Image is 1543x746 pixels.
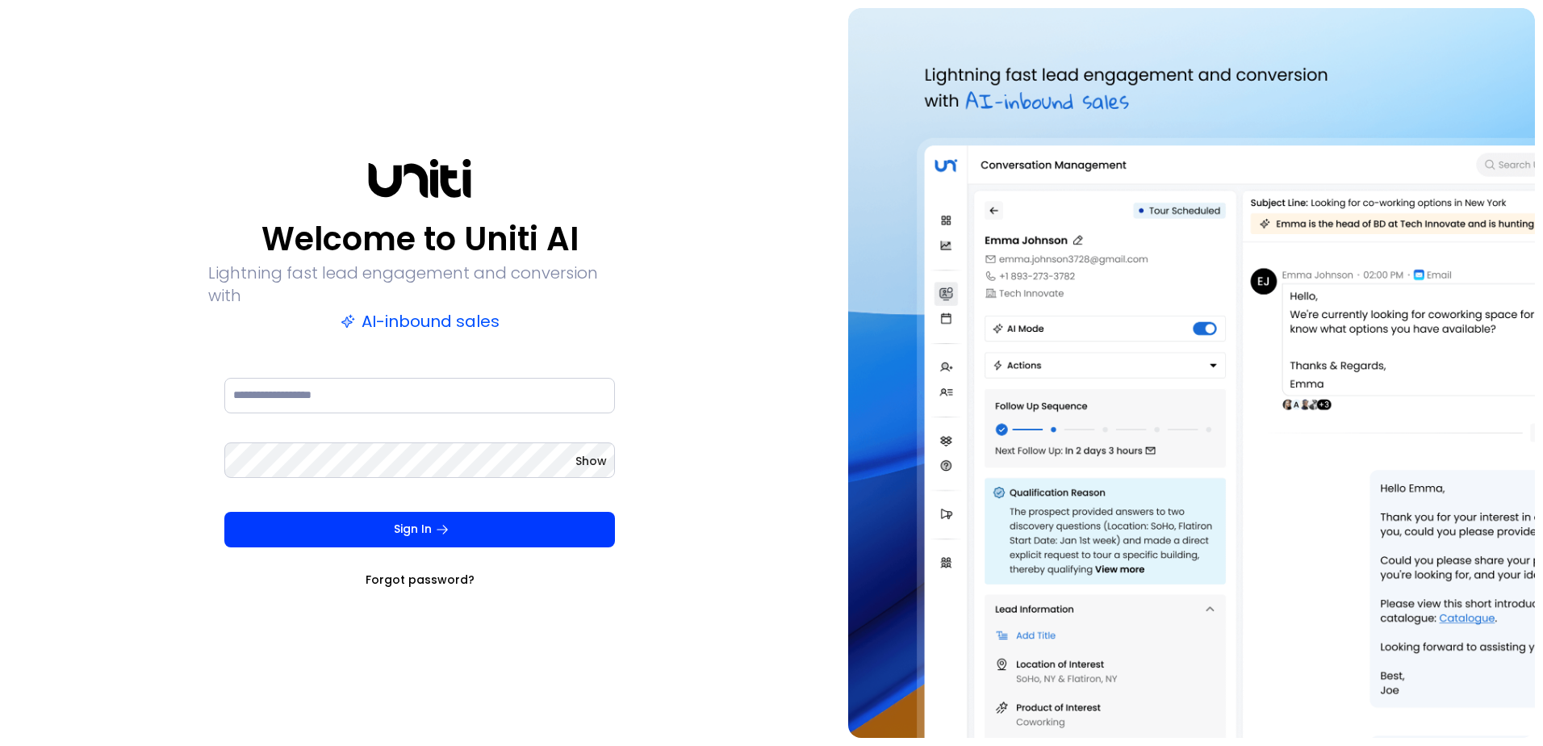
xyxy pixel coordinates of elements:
button: Show [575,453,607,469]
a: Forgot password? [366,572,475,588]
img: auth-hero.png [848,8,1535,738]
p: AI-inbound sales [341,310,500,333]
button: Sign In [224,512,615,547]
p: Welcome to Uniti AI [261,220,579,258]
p: Lightning fast lead engagement and conversion with [208,262,631,307]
